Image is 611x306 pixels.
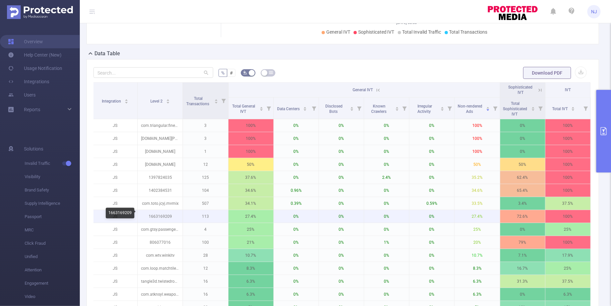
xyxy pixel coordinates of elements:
span: Attention [25,263,80,277]
p: [DOMAIN_NAME] [138,145,183,158]
p: 25% [455,223,500,236]
p: 100% [229,119,273,132]
p: 0% [319,119,364,132]
p: 0% [274,262,319,275]
p: 0% [409,236,454,249]
span: Visibility [25,170,80,183]
span: Video [25,290,80,303]
p: JS [92,184,137,197]
p: 0% [364,249,409,262]
p: 0% [500,223,545,236]
span: MRC [25,223,80,237]
p: 0% [274,158,319,171]
div: Sort [531,106,535,110]
p: 0% [274,275,319,288]
p: 10.7% [455,249,500,262]
p: 0% [409,249,454,262]
p: tangle3d.twistedrope.untie.untangle [138,275,183,288]
p: 100% [545,210,590,223]
div: Sort [395,106,399,110]
span: IVT [565,88,571,92]
p: 72.6% [500,210,545,223]
p: 0% [274,236,319,249]
div: Sort [350,106,354,110]
i: icon: caret-down [395,108,399,110]
i: icon: caret-up [441,106,444,108]
div: Sort [303,106,307,110]
p: 0% [364,184,409,197]
i: icon: caret-down [214,101,218,103]
span: Sophisticated IVT [509,85,533,95]
p: 34.6% [455,184,500,197]
span: Total Invalid Traffic [402,29,441,35]
p: com.loop.matchtile3d [138,262,183,275]
p: 0% [364,275,409,288]
p: 25% [545,262,590,275]
i: Filter menu [309,98,319,119]
div: Sort [259,106,263,110]
i: icon: table [269,71,273,75]
span: Level 2 [150,99,164,104]
button: Download PDF [523,67,571,79]
a: Help Center (New) [8,48,62,62]
i: icon: caret-up [571,106,575,108]
p: 0% [364,132,409,145]
i: icon: caret-up [259,106,263,108]
p: com.gtsy.passengerexpress [138,223,183,236]
p: 0% [500,145,545,158]
p: 100 [183,236,228,249]
p: 104 [183,184,228,197]
p: 21% [229,236,273,249]
i: icon: caret-down [124,101,128,103]
p: 2.4% [364,171,409,184]
span: Integration [102,99,122,104]
i: icon: caret-down [166,101,170,103]
span: Data Centers [277,107,301,111]
p: 37.6% [229,171,273,184]
i: icon: caret-down [531,108,535,110]
p: 100% [545,119,590,132]
p: 6.3% [229,275,273,288]
p: 0% [409,275,454,288]
p: [DOMAIN_NAME][PERSON_NAME] [138,132,183,145]
span: Known Crawlers [371,104,387,114]
p: 27.4% [455,210,500,223]
p: 0% [319,171,364,184]
div: Sort [214,98,218,102]
p: com.triangular.finevolution [138,119,183,132]
div: 1663169209 [106,208,134,218]
p: 8.3% [229,262,273,275]
p: 100% [545,171,590,184]
p: 0% [409,119,454,132]
p: 37.5% [545,275,590,288]
i: icon: caret-up [350,106,354,108]
i: icon: caret-up [486,106,490,108]
span: General IVT [326,29,350,35]
p: 1397824035 [138,171,183,184]
p: 0% [500,119,545,132]
span: General IVT [353,88,373,92]
p: 100% [455,119,500,132]
div: Sort [124,98,128,102]
p: 0% [319,223,364,236]
div: Sort [486,106,490,110]
i: icon: bg-colors [243,71,247,75]
i: icon: caret-down [259,108,263,110]
p: 31.3% [500,275,545,288]
p: 0% [409,158,454,171]
i: icon: caret-up [166,98,170,100]
p: 0% [409,288,454,301]
span: Total Transactions [186,96,210,106]
p: 0.96% [274,184,319,197]
i: Filter menu [264,98,273,119]
i: Filter menu [536,98,545,119]
img: Protected Media [7,5,73,19]
p: 62.4% [500,171,545,184]
i: Filter menu [491,98,500,119]
p: 100% [545,132,590,145]
p: 0% [274,249,319,262]
p: 0% [319,275,364,288]
a: Overview [8,35,43,48]
p: 0% [409,184,454,197]
span: Reports [24,107,40,112]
